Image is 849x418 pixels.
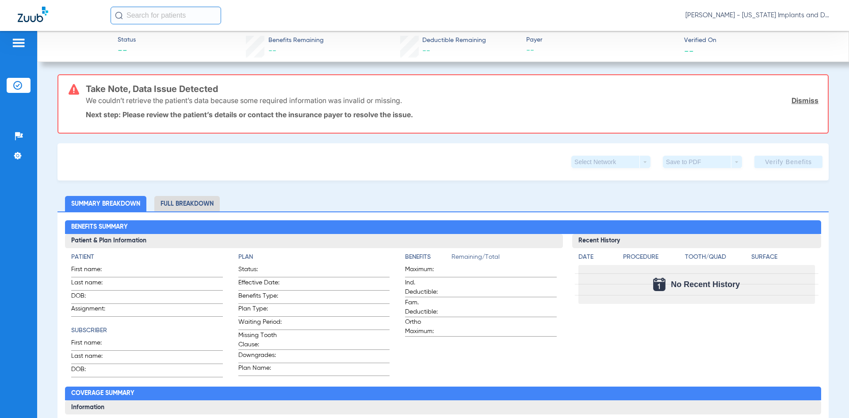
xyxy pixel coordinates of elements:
[792,96,818,105] a: Dismiss
[238,291,282,303] span: Benefits Type:
[86,84,818,93] h3: Take Note, Data Issue Detected
[623,253,682,262] h4: Procedure
[86,110,818,119] p: Next step: Please review the patient’s details or contact the insurance payer to resolve the issue.
[268,36,324,45] span: Benefits Remaining
[405,265,448,277] span: Maximum:
[422,36,486,45] span: Deductible Remaining
[685,253,748,265] app-breakdown-title: Tooth/Quad
[572,234,821,248] h3: Recent History
[71,352,115,364] span: Last name:
[118,45,136,58] span: --
[69,84,79,95] img: error-icon
[115,12,123,19] img: Search Icon
[238,278,282,290] span: Effective Date:
[684,46,694,55] span: --
[86,96,402,105] p: We couldn’t retrieve the patient’s data because some required information was invalid or missing.
[405,253,451,262] h4: Benefits
[65,387,821,401] h2: Coverage Summary
[405,318,448,336] span: Ortho Maximum:
[71,326,222,335] h4: Subscriber
[751,253,815,265] app-breakdown-title: Surface
[238,304,282,316] span: Plan Type:
[238,364,282,376] span: Plan Name:
[11,38,26,48] img: hamburger-icon
[671,280,740,289] span: No Recent History
[238,265,282,277] span: Status:
[422,47,430,55] span: --
[71,265,115,277] span: First name:
[268,47,276,55] span: --
[405,298,448,317] span: Fam. Deductible:
[405,278,448,297] span: Ind. Deductible:
[65,220,821,234] h2: Benefits Summary
[71,304,115,316] span: Assignment:
[684,36,834,45] span: Verified On
[118,35,136,45] span: Status
[405,253,451,265] app-breakdown-title: Benefits
[238,331,282,349] span: Missing Tooth Clause:
[238,351,282,363] span: Downgrades:
[65,196,146,211] li: Summary Breakdown
[685,253,748,262] h4: Tooth/Quad
[623,253,682,265] app-breakdown-title: Procedure
[685,11,831,20] span: [PERSON_NAME] - [US_STATE] Implants and Dentures
[238,318,282,330] span: Waiting Period:
[65,400,821,414] h3: Information
[65,234,562,248] h3: Patient & Plan Information
[653,278,665,291] img: Calendar
[71,291,115,303] span: DOB:
[751,253,815,262] h4: Surface
[71,338,115,350] span: First name:
[154,196,220,211] li: Full Breakdown
[578,253,616,262] h4: Date
[526,35,677,45] span: Payer
[238,253,390,262] h4: Plan
[111,7,221,24] input: Search for patients
[71,278,115,290] span: Last name:
[18,7,48,22] img: Zuub Logo
[526,45,677,56] span: --
[451,253,556,265] span: Remaining/Total
[71,365,115,377] span: DOB:
[578,253,616,265] app-breakdown-title: Date
[71,253,222,262] h4: Patient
